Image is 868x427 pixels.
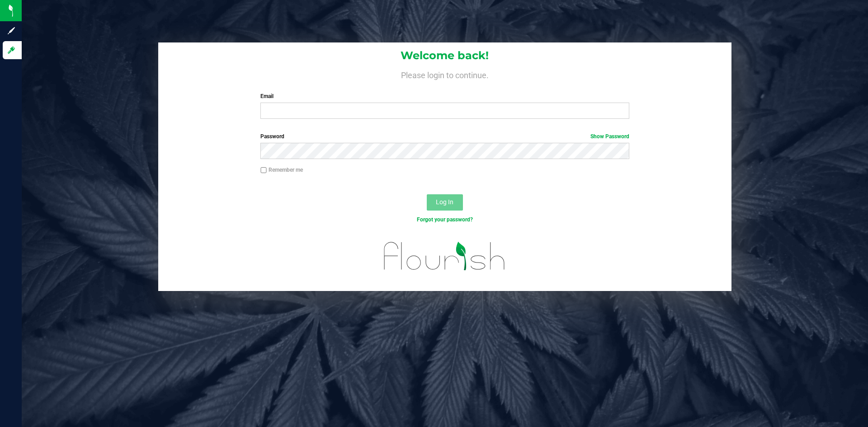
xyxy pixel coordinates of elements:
[260,133,284,140] span: Password
[7,46,16,55] inline-svg: Log in
[158,50,731,61] h1: Welcome back!
[260,166,303,174] label: Remember me
[427,194,463,211] button: Log In
[590,133,629,140] a: Show Password
[7,26,16,35] inline-svg: Sign up
[260,167,267,174] input: Remember me
[436,198,453,206] span: Log In
[158,69,731,80] h4: Please login to continue.
[373,233,516,279] img: flourish_logo.svg
[417,216,473,223] a: Forgot your password?
[260,92,629,100] label: Email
